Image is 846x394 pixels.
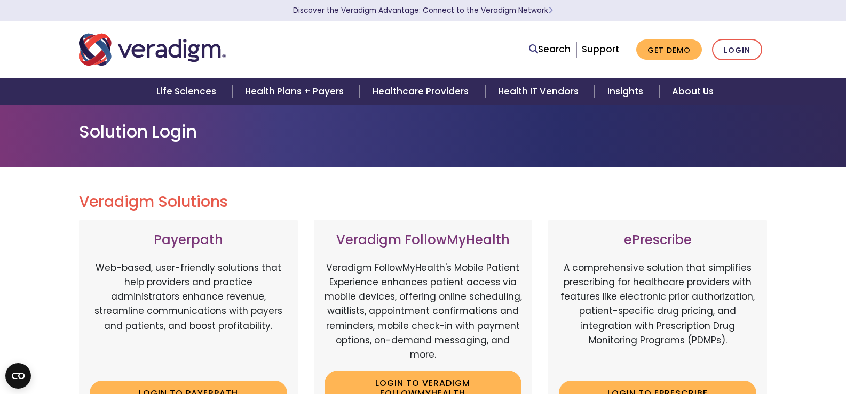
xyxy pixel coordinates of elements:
[636,39,702,60] a: Get Demo
[659,78,726,105] a: About Us
[548,5,553,15] span: Learn More
[144,78,232,105] a: Life Sciences
[485,78,595,105] a: Health IT Vendors
[325,232,522,248] h3: Veradigm FollowMyHealth
[325,261,522,362] p: Veradigm FollowMyHealth's Mobile Patient Experience enhances patient access via mobile devices, o...
[559,261,756,373] p: A comprehensive solution that simplifies prescribing for healthcare providers with features like ...
[293,5,553,15] a: Discover the Veradigm Advantage: Connect to the Veradigm NetworkLearn More
[79,122,768,142] h1: Solution Login
[232,78,360,105] a: Health Plans + Payers
[79,32,226,67] img: Veradigm logo
[90,261,287,373] p: Web-based, user-friendly solutions that help providers and practice administrators enhance revenu...
[582,43,619,55] a: Support
[529,42,571,57] a: Search
[90,232,287,248] h3: Payerpath
[641,317,833,381] iframe: Drift Chat Widget
[559,232,756,248] h3: ePrescribe
[360,78,485,105] a: Healthcare Providers
[595,78,659,105] a: Insights
[79,193,768,211] h2: Veradigm Solutions
[712,39,762,61] a: Login
[5,363,31,389] button: Open CMP widget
